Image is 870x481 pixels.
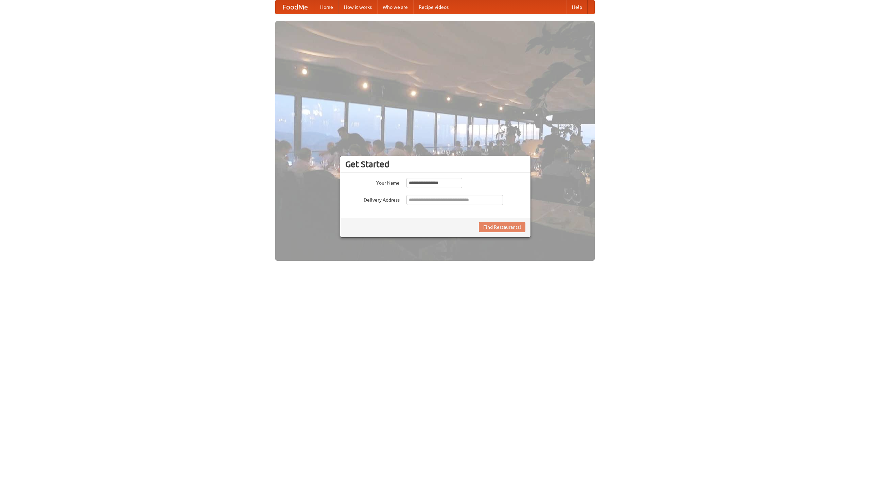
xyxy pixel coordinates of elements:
a: Home [315,0,338,14]
button: Find Restaurants! [479,222,525,232]
label: Delivery Address [345,195,400,203]
a: How it works [338,0,377,14]
a: FoodMe [276,0,315,14]
a: Who we are [377,0,413,14]
label: Your Name [345,178,400,186]
a: Recipe videos [413,0,454,14]
h3: Get Started [345,159,525,169]
a: Help [567,0,588,14]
